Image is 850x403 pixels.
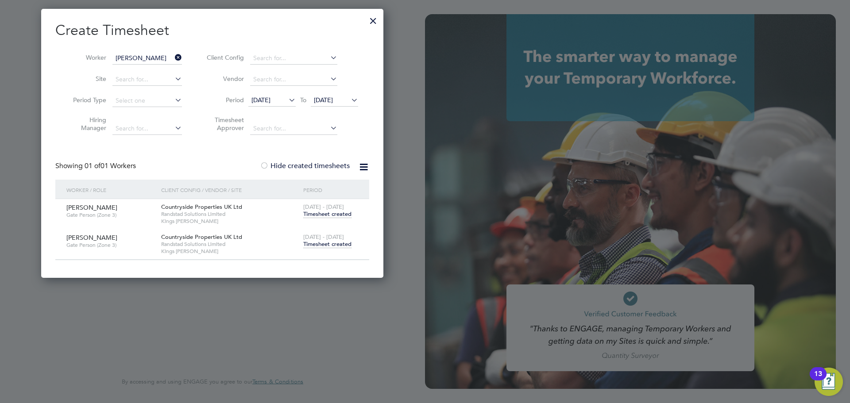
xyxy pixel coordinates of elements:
[161,241,299,248] span: Randstad Solutions Limited
[85,161,136,170] span: 01 Workers
[303,240,352,248] span: Timesheet created
[55,161,138,171] div: Showing
[159,180,301,200] div: Client Config / Vendor / Site
[314,96,333,104] span: [DATE]
[66,116,106,132] label: Hiring Manager
[303,233,344,241] span: [DATE] - [DATE]
[161,203,242,211] span: Countryside Properties UK Ltd
[303,203,344,211] span: [DATE] - [DATE]
[55,21,369,40] h2: Create Timesheet
[112,123,182,135] input: Search for...
[204,96,244,104] label: Period
[260,161,350,170] label: Hide created timesheets
[250,52,337,65] input: Search for...
[112,95,182,107] input: Select one
[204,116,244,132] label: Timesheet Approver
[112,73,182,86] input: Search for...
[250,123,337,135] input: Search for...
[66,96,106,104] label: Period Type
[64,180,159,200] div: Worker / Role
[85,161,100,170] span: 01 of
[161,233,242,241] span: Countryside Properties UK Ltd
[301,180,360,200] div: Period
[815,368,843,396] button: Open Resource Center, 13 new notifications
[161,248,299,255] span: Kings [PERSON_NAME]
[297,94,309,106] span: To
[66,234,117,242] span: [PERSON_NAME]
[204,54,244,61] label: Client Config
[161,211,299,218] span: Randstad Solutions Limited
[66,54,106,61] label: Worker
[250,73,337,86] input: Search for...
[66,211,155,219] span: Gate Person (Zone 3)
[161,218,299,225] span: Kings [PERSON_NAME]
[814,374,822,385] div: 13
[66,203,117,211] span: [PERSON_NAME]
[303,210,352,218] span: Timesheet created
[204,75,244,83] label: Vendor
[112,52,182,65] input: Search for...
[251,96,270,104] span: [DATE]
[66,242,155,249] span: Gate Person (Zone 3)
[66,75,106,83] label: Site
